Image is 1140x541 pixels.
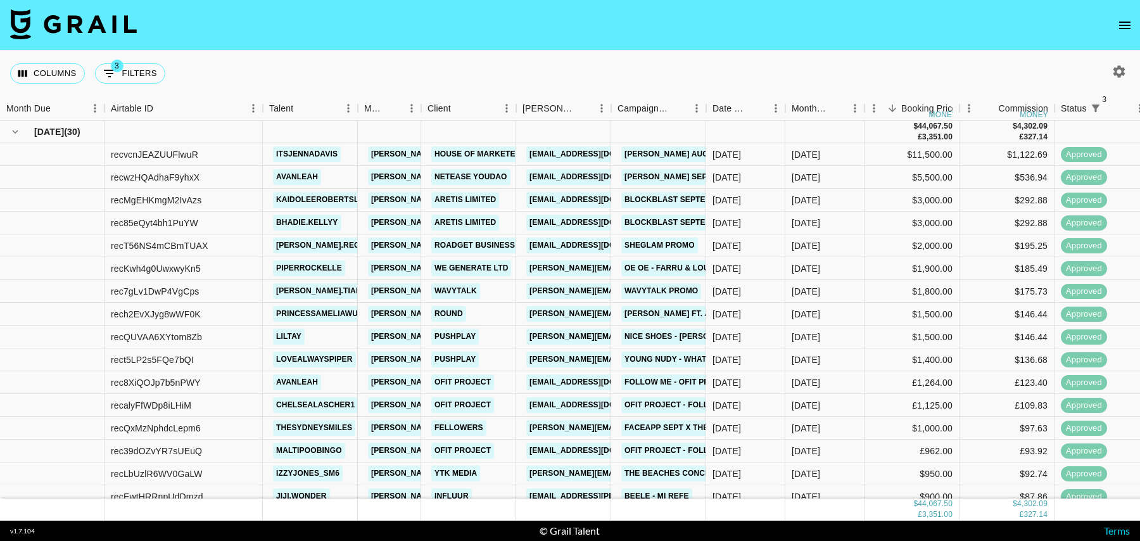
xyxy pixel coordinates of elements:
[913,121,918,132] div: $
[669,99,687,117] button: Sort
[368,146,574,162] a: [PERSON_NAME][EMAIL_ADDRESS][DOMAIN_NAME]
[621,488,692,504] a: Beele - Mi Refe
[922,509,953,520] div: 3,351.00
[864,394,959,417] div: £1,125.00
[766,99,785,118] button: Menu
[1061,468,1107,480] span: approved
[712,399,741,412] div: 25/08/2025
[621,466,724,481] a: The Beaches Concert
[111,308,201,321] div: rech2EvXJyg8wWF0K
[421,96,516,121] div: Client
[913,499,918,509] div: $
[712,490,741,503] div: 09/09/2025
[621,352,763,367] a: Young Nudy - WHATS HAPPENING
[273,306,361,322] a: princessameliawu
[712,239,741,252] div: 07/08/2025
[368,238,574,253] a: [PERSON_NAME][EMAIL_ADDRESS][DOMAIN_NAME]
[111,399,191,412] div: recalyFfWDp8iLHiM
[526,420,669,436] a: [PERSON_NAME][EMAIL_ADDRESS]
[368,283,574,299] a: [PERSON_NAME][EMAIL_ADDRESS][DOMAIN_NAME]
[792,262,820,275] div: Sep '25
[111,285,199,298] div: rec7gLv1DwP4VgCps
[918,132,922,143] div: £
[368,352,574,367] a: [PERSON_NAME][EMAIL_ADDRESS][DOMAIN_NAME]
[959,326,1054,348] div: $146.44
[1087,99,1105,117] button: Show filters
[621,397,800,413] a: Ofit Project - Follow Me Sound Promo
[526,443,668,459] a: [EMAIL_ADDRESS][DOMAIN_NAME]
[6,96,51,121] div: Month Due
[712,148,741,161] div: 06/08/2025
[959,212,1054,234] div: $292.88
[792,445,820,457] div: Sep '25
[1061,172,1107,184] span: approved
[864,166,959,189] div: $5,500.00
[6,123,24,141] button: hide children
[111,353,194,366] div: rect5LP2s5FQe7bQI
[10,9,137,39] img: Grail Talent
[706,96,785,121] div: Date Created
[273,192,374,208] a: kaidoleerobertslife
[526,169,668,185] a: [EMAIL_ADDRESS][DOMAIN_NAME]
[712,285,741,298] div: 30/08/2025
[1087,99,1105,117] div: 3 active filters
[273,420,355,436] a: thesydneysmiles
[431,443,494,459] a: Ofit Project
[431,192,499,208] a: ARETIS LIMITED
[792,239,820,252] div: Sep '25
[273,397,358,413] a: chelsealascher1
[1061,354,1107,366] span: approved
[526,466,733,481] a: [PERSON_NAME][EMAIL_ADDRESS][DOMAIN_NAME]
[959,166,1054,189] div: $536.94
[1013,499,1017,509] div: $
[427,96,451,121] div: Client
[368,443,574,459] a: [PERSON_NAME][EMAIL_ADDRESS][DOMAIN_NAME]
[1061,194,1107,207] span: approved
[368,306,574,322] a: [PERSON_NAME][EMAIL_ADDRESS][DOMAIN_NAME]
[1061,491,1107,503] span: approved
[1061,377,1107,389] span: approved
[431,466,480,481] a: YTK Media
[431,215,499,231] a: ARETIS LIMITED
[384,99,402,117] button: Sort
[864,348,959,371] div: $1,400.00
[526,306,733,322] a: [PERSON_NAME][EMAIL_ADDRESS][DOMAIN_NAME]
[959,485,1054,508] div: $87.86
[959,99,978,118] button: Menu
[273,466,343,481] a: izzyjones_sm6
[712,376,741,389] div: 04/09/2025
[792,399,820,412] div: Sep '25
[611,96,706,121] div: Campaign (Type)
[864,99,883,118] button: Menu
[431,146,529,162] a: House of Marketers
[10,63,85,84] button: Select columns
[526,397,668,413] a: [EMAIL_ADDRESS][DOMAIN_NAME]
[111,171,199,184] div: recwzHQAdhaF9yhxX
[273,260,345,276] a: piperrockelle
[621,374,738,390] a: Follow Me - Ofit Project
[339,99,358,118] button: Menu
[792,148,820,161] div: Sep '25
[621,192,835,208] a: BlockBlast September x kaidoleerobertslife
[368,420,574,436] a: [PERSON_NAME][EMAIL_ADDRESS][DOMAIN_NAME]
[526,329,733,345] a: [PERSON_NAME][EMAIL_ADDRESS][DOMAIN_NAME]
[1105,99,1122,117] button: Sort
[273,215,341,231] a: bhadie.kellyy
[1023,132,1048,143] div: 327.14
[111,194,201,207] div: recMgEHKmgM2IvAzs
[1061,240,1107,252] span: approved
[364,96,384,121] div: Manager
[864,234,959,257] div: $2,000.00
[864,143,959,166] div: $11,500.00
[1061,445,1107,457] span: approved
[1061,309,1107,321] span: approved
[845,99,864,118] button: Menu
[526,374,668,390] a: [EMAIL_ADDRESS][DOMAIN_NAME]
[712,422,741,435] div: 15/09/2025
[402,99,421,118] button: Menu
[273,352,356,367] a: lovealwayspiper
[792,490,820,503] div: Sep '25
[111,490,203,503] div: recEwtHRRnpUdDmzd
[1020,509,1024,520] div: £
[621,169,766,185] a: [PERSON_NAME] SEPT x AVANLEAH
